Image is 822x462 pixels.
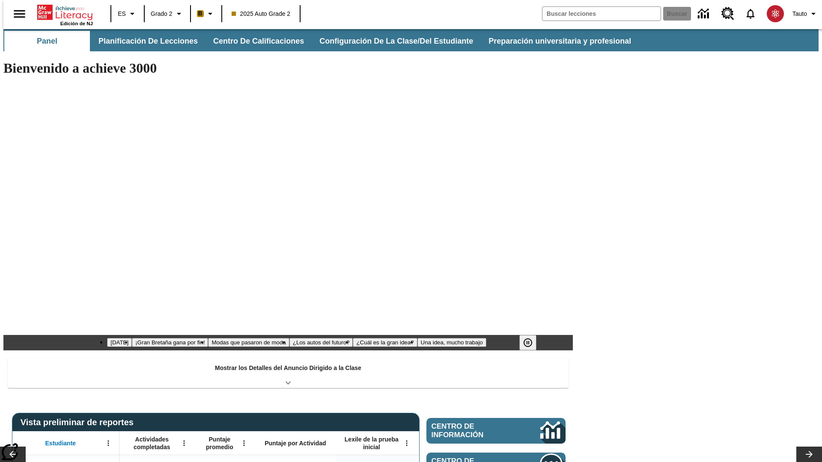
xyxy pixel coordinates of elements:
[519,335,545,350] div: Pausar
[198,8,203,19] span: B
[313,31,480,51] button: Configuración de la clase/del estudiante
[238,437,250,450] button: Abrir menú
[739,3,762,25] a: Notificaciones
[151,9,173,18] span: Grado 2
[199,435,240,451] span: Puntaje promedio
[767,5,784,22] img: avatar image
[45,439,76,447] span: Estudiante
[265,439,326,447] span: Puntaje por Actividad
[102,437,115,450] button: Abrir menú
[124,435,180,451] span: Actividades completadas
[3,29,819,51] div: Subbarra de navegación
[178,437,191,450] button: Abrir menú
[4,31,90,51] button: Panel
[789,6,822,21] button: Perfil/Configuración
[232,9,291,18] span: 2025 Auto Grade 2
[716,2,739,25] a: Centro de recursos, Se abrirá en una pestaña nueva.
[208,338,289,347] button: Diapositiva 3 Modas que pasaron de moda
[92,31,205,51] button: Planificación de lecciones
[693,2,716,26] a: Centro de información
[21,418,138,427] span: Vista preliminar de reportes
[519,335,536,350] button: Pausar
[3,60,573,76] h1: Bienvenido a achieve 3000
[426,418,566,444] a: Centro de información
[796,447,822,462] button: Carrusel de lecciones, seguir
[132,338,208,347] button: Diapositiva 2 ¡Gran Bretaña gana por fin!
[542,7,661,21] input: Buscar campo
[114,6,141,21] button: Lenguaje: ES, Selecciona un idioma
[118,9,126,18] span: ES
[194,6,219,21] button: Boost El color de la clase es anaranjado claro. Cambiar el color de la clase.
[107,338,132,347] button: Diapositiva 1 Día del Trabajo
[3,31,639,51] div: Subbarra de navegación
[37,4,93,21] a: Portada
[340,435,403,451] span: Lexile de la prueba inicial
[792,9,807,18] span: Tauto
[37,3,93,26] div: Portada
[417,338,486,347] button: Diapositiva 6 Una idea, mucho trabajo
[432,422,512,439] span: Centro de información
[215,364,361,373] p: Mostrar los Detalles del Anuncio Dirigido a la Clase
[353,338,417,347] button: Diapositiva 5 ¿Cuál es la gran idea?
[206,31,311,51] button: Centro de calificaciones
[8,358,569,388] div: Mostrar los Detalles del Anuncio Dirigido a la Clase
[762,3,789,25] button: Escoja un nuevo avatar
[147,6,188,21] button: Grado: Grado 2, Elige un grado
[289,338,353,347] button: Diapositiva 4 ¿Los autos del futuro?
[60,21,93,26] span: Edición de NJ
[400,437,413,450] button: Abrir menú
[7,1,32,27] button: Abrir el menú lateral
[482,31,638,51] button: Preparación universitaria y profesional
